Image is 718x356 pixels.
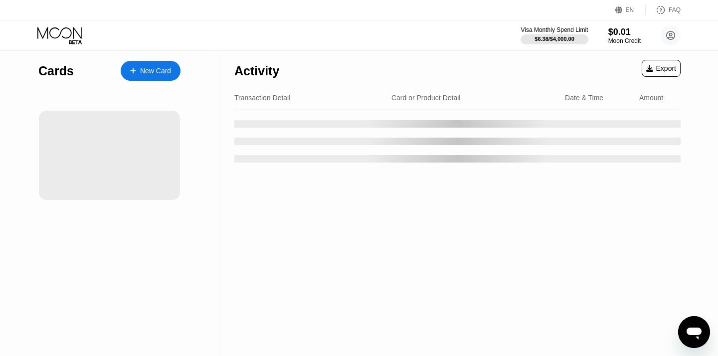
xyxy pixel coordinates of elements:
div: $0.01 [608,27,641,37]
div: Date & Time [565,94,603,102]
div: Export [642,60,681,77]
div: FAQ [669,6,681,13]
div: $6.38 / $4,000.00 [535,36,574,42]
div: $0.01Moon Credit [608,27,641,44]
div: Transaction Detail [234,94,290,102]
div: Amount [639,94,663,102]
div: Moon Credit [608,37,641,44]
div: Visa Monthly Spend Limit$6.38/$4,000.00 [521,26,588,44]
div: Cards [38,64,74,78]
div: Activity [234,64,279,78]
div: New Card [121,61,180,81]
div: EN [615,5,646,15]
iframe: Button to launch messaging window [678,316,710,348]
div: Visa Monthly Spend Limit [521,26,588,33]
div: FAQ [646,5,681,15]
div: Card or Product Detail [391,94,461,102]
div: Export [646,64,676,72]
div: EN [626,6,634,13]
div: New Card [140,67,171,75]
